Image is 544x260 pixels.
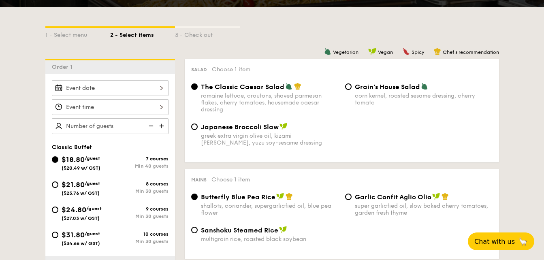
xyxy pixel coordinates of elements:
[201,202,339,216] div: shallots, coriander, supergarlicfied oil, blue pea flower
[110,28,175,39] div: 2 - Select items
[45,28,110,39] div: 1 - Select menu
[474,238,515,245] span: Chat with us
[52,232,58,238] input: $31.80/guest($34.66 w/ GST)10 coursesMin 30 guests
[52,118,169,134] input: Number of guests
[286,193,293,200] img: icon-chef-hat.a58ddaea.svg
[85,231,100,237] span: /guest
[110,206,169,212] div: 9 courses
[191,227,198,233] input: Sanshoku Steamed Ricemultigrain rice, roasted black soybean
[175,28,240,39] div: 3 - Check out
[412,49,424,55] span: Spicy
[279,226,287,233] img: icon-vegan.f8ff3823.svg
[201,226,278,234] span: Sanshoku Steamed Rice
[276,193,284,200] img: icon-vegan.f8ff3823.svg
[110,181,169,187] div: 8 courses
[52,156,58,163] input: $18.80/guest($20.49 w/ GST)7 coursesMin 40 guests
[468,232,534,250] button: Chat with us🦙
[432,193,440,200] img: icon-vegan.f8ff3823.svg
[191,67,207,72] span: Salad
[378,49,393,55] span: Vegan
[201,132,339,146] div: greek extra virgin olive oil, kizami [PERSON_NAME], yuzu soy-sesame dressing
[62,205,86,214] span: $24.80
[62,180,85,189] span: $21.80
[52,181,58,188] input: $21.80/guest($23.76 w/ GST)8 coursesMin 30 guests
[421,83,428,90] img: icon-vegetarian.fe4039eb.svg
[110,188,169,194] div: Min 30 guests
[211,176,250,183] span: Choose 1 item
[110,163,169,169] div: Min 40 guests
[442,193,449,200] img: icon-chef-hat.a58ddaea.svg
[212,66,250,73] span: Choose 1 item
[52,207,58,213] input: $24.80/guest($27.03 w/ GST)9 coursesMin 30 guests
[294,83,301,90] img: icon-chef-hat.a58ddaea.svg
[201,83,284,91] span: The Classic Caesar Salad
[62,155,85,164] span: $18.80
[201,236,339,243] div: multigrain rice, roasted black soybean
[52,64,76,70] span: Order 1
[110,231,169,237] div: 10 courses
[518,237,528,246] span: 🦙
[201,92,339,113] div: romaine lettuce, croutons, shaved parmesan flakes, cherry tomatoes, housemade caesar dressing
[110,239,169,244] div: Min 30 guests
[110,213,169,219] div: Min 30 guests
[324,48,331,55] img: icon-vegetarian.fe4039eb.svg
[62,215,100,221] span: ($27.03 w/ GST)
[434,48,441,55] img: icon-chef-hat.a58ddaea.svg
[85,181,100,186] span: /guest
[345,194,352,200] input: Garlic Confit Aglio Oliosuper garlicfied oil, slow baked cherry tomatoes, garden fresh thyme
[355,92,493,106] div: corn kernel, roasted sesame dressing, cherry tomato
[62,165,100,171] span: ($20.49 w/ GST)
[191,194,198,200] input: Butterfly Blue Pea Riceshallots, coriander, supergarlicfied oil, blue pea flower
[191,83,198,90] input: The Classic Caesar Saladromaine lettuce, croutons, shaved parmesan flakes, cherry tomatoes, house...
[62,190,100,196] span: ($23.76 w/ GST)
[285,83,292,90] img: icon-vegetarian.fe4039eb.svg
[191,177,207,183] span: Mains
[85,156,100,161] span: /guest
[201,193,275,201] span: Butterfly Blue Pea Rice
[191,124,198,130] input: Japanese Broccoli Slawgreek extra virgin olive oil, kizami [PERSON_NAME], yuzu soy-sesame dressing
[355,202,493,216] div: super garlicfied oil, slow baked cherry tomatoes, garden fresh thyme
[62,230,85,239] span: $31.80
[345,83,352,90] input: Grain's House Saladcorn kernel, roasted sesame dressing, cherry tomato
[403,48,410,55] img: icon-spicy.37a8142b.svg
[333,49,358,55] span: Vegetarian
[156,118,169,134] img: icon-add.58712e84.svg
[201,123,279,131] span: Japanese Broccoli Slaw
[52,144,92,151] span: Classic Buffet
[144,118,156,134] img: icon-reduce.1d2dbef1.svg
[368,48,376,55] img: icon-vegan.f8ff3823.svg
[355,83,420,91] span: Grain's House Salad
[86,206,102,211] span: /guest
[355,193,431,201] span: Garlic Confit Aglio Olio
[52,99,169,115] input: Event time
[279,123,288,130] img: icon-vegan.f8ff3823.svg
[62,241,100,246] span: ($34.66 w/ GST)
[110,156,169,162] div: 7 courses
[52,80,169,96] input: Event date
[443,49,499,55] span: Chef's recommendation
